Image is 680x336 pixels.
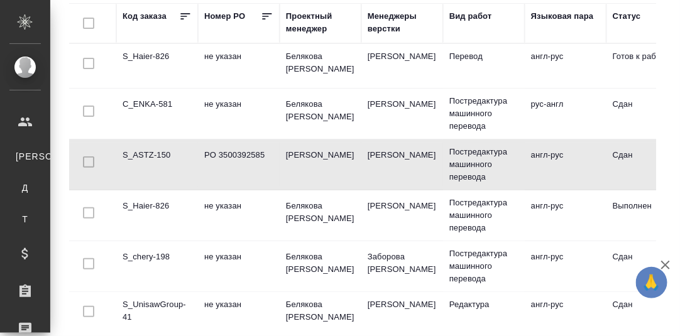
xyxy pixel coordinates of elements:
td: не указан [198,44,280,88]
td: [PERSON_NAME] [361,143,443,187]
div: Номер PO [204,10,245,23]
td: Белякова [PERSON_NAME] [280,92,361,136]
td: S_ASTZ-150 [116,143,198,187]
td: не указан [198,193,280,237]
td: англ-рус [525,292,606,336]
td: рус-англ [525,92,606,136]
a: Д [9,175,41,200]
td: Белякова [PERSON_NAME] [280,244,361,288]
td: [PERSON_NAME] [361,193,443,237]
td: англ-рус [525,244,606,288]
div: Вид работ [449,10,492,23]
td: PO 3500392585 [198,143,280,187]
a: [PERSON_NAME] [9,144,41,169]
a: Т [9,207,41,232]
td: Заборова [PERSON_NAME] [361,244,443,288]
p: Редактура [449,298,518,311]
p: Постредактура машинного перевода [449,95,518,133]
td: C_ENKA-581 [116,92,198,136]
p: Постредактура машинного перевода [449,197,518,234]
td: не указан [198,292,280,336]
div: Статус [613,10,641,23]
p: Постредактура машинного перевода [449,247,518,285]
td: S_UnisawGroup-41 [116,292,198,336]
td: англ-рус [525,143,606,187]
div: Языковая пара [531,10,594,23]
td: S_Haier-826 [116,44,198,88]
div: Код заказа [123,10,167,23]
span: 🙏 [641,269,662,296]
td: S_chery-198 [116,244,198,288]
p: Перевод [449,50,518,63]
td: [PERSON_NAME] [361,292,443,336]
td: [PERSON_NAME] [361,44,443,88]
td: англ-рус [525,44,606,88]
div: Проектный менеджер [286,10,355,35]
td: [PERSON_NAME] [280,143,361,187]
div: Менеджеры верстки [368,10,437,35]
td: не указан [198,244,280,288]
td: Белякова [PERSON_NAME] [280,292,361,336]
td: англ-рус [525,193,606,237]
p: Постредактура машинного перевода [449,146,518,183]
td: Белякова [PERSON_NAME] [280,44,361,88]
td: [PERSON_NAME] [361,92,443,136]
td: S_Haier-826 [116,193,198,237]
td: Белякова [PERSON_NAME] [280,193,361,237]
span: Д [16,182,35,194]
span: [PERSON_NAME] [16,150,35,163]
td: не указан [198,92,280,136]
button: 🙏 [636,267,667,298]
span: Т [16,213,35,225]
